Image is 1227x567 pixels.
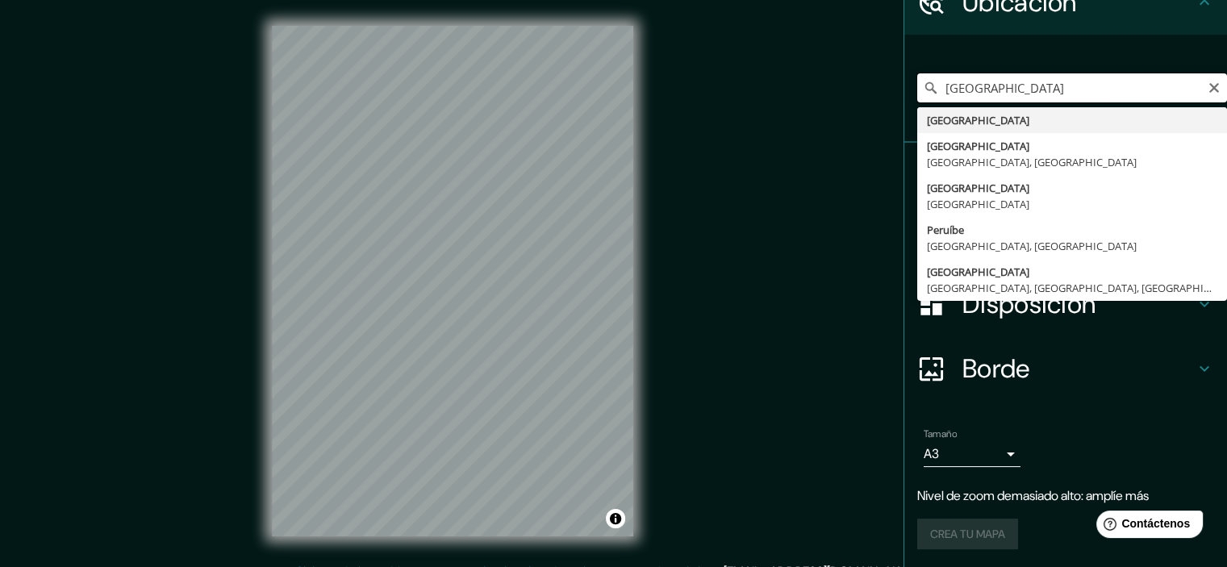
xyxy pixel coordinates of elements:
font: A3 [924,445,939,462]
font: Peruíbe [927,223,964,237]
font: Nivel de zoom demasiado alto: amplíe más [917,487,1149,504]
font: [GEOGRAPHIC_DATA] [927,113,1029,127]
input: Elige tu ciudad o zona [917,73,1227,102]
div: Patas [904,143,1227,207]
font: [GEOGRAPHIC_DATA] [927,181,1029,195]
font: Borde [962,352,1030,386]
button: Claro [1208,79,1221,94]
canvas: Mapa [272,26,633,536]
font: Disposición [962,287,1096,321]
div: Estilo [904,207,1227,272]
button: Activar o desactivar atribución [606,509,625,528]
div: Disposición [904,272,1227,336]
font: Tamaño [924,427,957,440]
div: Borde [904,336,1227,401]
font: [GEOGRAPHIC_DATA] [927,139,1029,153]
div: A3 [924,441,1020,467]
font: [GEOGRAPHIC_DATA] [927,265,1029,279]
font: [GEOGRAPHIC_DATA], [GEOGRAPHIC_DATA] [927,239,1137,253]
font: [GEOGRAPHIC_DATA], [GEOGRAPHIC_DATA] [927,155,1137,169]
iframe: Lanzador de widgets de ayuda [1083,504,1209,549]
font: [GEOGRAPHIC_DATA] [927,197,1029,211]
